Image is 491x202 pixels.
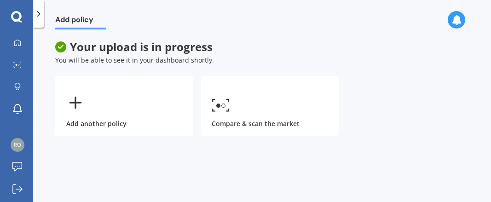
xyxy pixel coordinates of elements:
span: Add policy [55,15,106,28]
span: Your upload is in progress [55,40,469,54]
img: 205a5a61ab28d5aa6710466bb0360db5 [11,138,24,152]
a: Compare & scan the market [201,76,339,136]
div: Add another policy [55,76,193,136]
span: You will be able to see it in your dashboard shortly. [55,56,214,64]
